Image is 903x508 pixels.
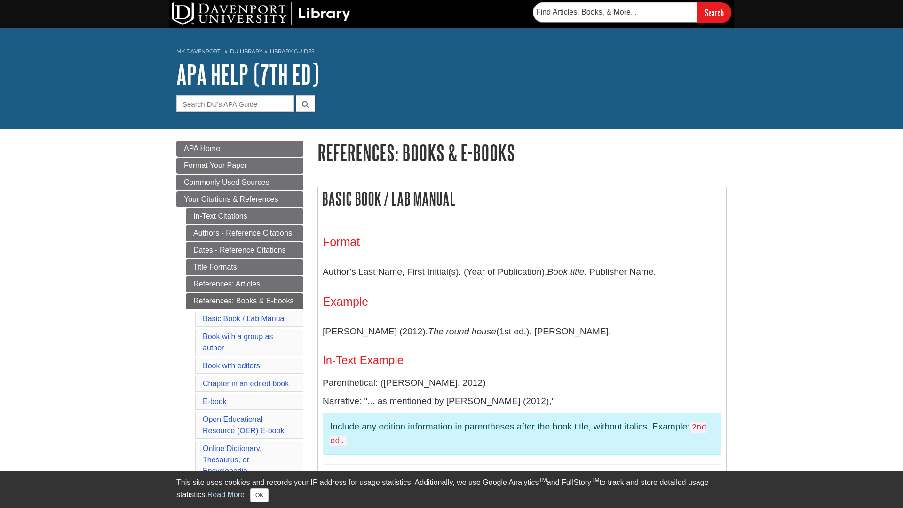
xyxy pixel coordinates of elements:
h1: References: Books & E-books [317,141,727,165]
a: References: Articles [186,276,303,292]
p: Include any edition information in parentheses after the book title, without italics. Example: [330,420,714,447]
a: Authors - Reference Citations [186,225,303,241]
a: Title Formats [186,259,303,275]
nav: breadcrumb [176,45,727,60]
a: In-Text Citations [186,208,303,224]
a: Book with a group as author [203,333,273,352]
a: Your Citations & References [176,191,303,207]
i: The round house [428,326,496,336]
a: APA Help (7th Ed) [176,60,319,89]
h4: In-Text Example [323,354,721,366]
a: Basic Book / Lab Manual [203,315,286,323]
i: Book title [547,267,584,277]
a: Format Your Paper [176,158,303,174]
a: Read More [207,491,245,499]
a: References: Books & E-books [186,293,303,309]
input: Search DU's APA Guide [176,95,294,112]
button: Close [250,488,269,502]
span: Your Citations & References [184,195,278,203]
a: DU Library [230,48,262,55]
a: Online Dictionary, Thesaurus, or Encyclopedia [203,444,261,475]
img: DU Library [172,2,350,25]
a: My Davenport [176,48,220,56]
a: Open Educational Resource (OER) E-book [203,415,284,435]
p: Author’s Last Name, First Initial(s). (Year of Publication). . Publisher Name. [323,258,721,286]
div: This site uses cookies and records your IP address for usage statistics. Additionally, we use Goo... [176,477,727,502]
span: Commonly Used Sources [184,178,269,186]
p: Narrative: "... as mentioned by [PERSON_NAME] (2012)," [323,395,721,408]
sup: TM [539,477,547,484]
a: E-book [203,397,227,405]
a: Commonly Used Sources [176,175,303,190]
a: Dates - Reference Citations [186,242,303,258]
form: Searches DU Library's articles, books, and more [533,2,731,23]
input: Search [697,2,731,23]
p: [PERSON_NAME] (2012). (1st ed.). [PERSON_NAME]. [323,318,721,345]
span: Format Your Paper [184,161,247,169]
h2: Basic Book / Lab Manual [318,186,726,211]
a: Book with editors [203,362,260,370]
h3: Example [323,295,721,309]
a: Chapter in an edited book [203,380,289,388]
p: Parenthetical: ([PERSON_NAME], 2012) [323,376,721,390]
input: Find Articles, Books, & More... [533,2,697,22]
sup: TM [591,477,599,484]
a: Library Guides [270,48,315,55]
h3: Format [323,235,721,249]
a: APA Home [176,141,303,157]
span: APA Home [184,144,220,152]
